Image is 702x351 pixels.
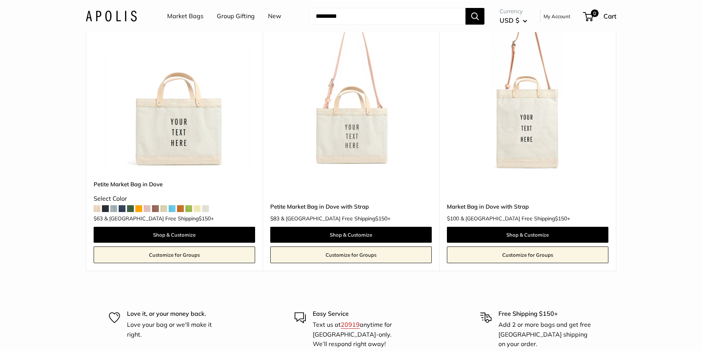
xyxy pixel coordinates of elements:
span: & [GEOGRAPHIC_DATA] Free Shipping + [104,216,214,221]
a: Group Gifting [217,10,255,22]
p: Add 2 or more bags and get free [GEOGRAPHIC_DATA] shipping on your order. [498,320,593,349]
a: Market Bag in Dove with StrapMarket Bag in Dove with Strap [447,11,608,172]
button: Search [465,8,484,24]
a: Customize for Groups [270,246,432,263]
p: Easy Service [313,309,407,319]
a: Petite Market Bag in Dove [94,180,255,189]
span: & [GEOGRAPHIC_DATA] Free Shipping + [281,216,390,221]
span: $150 [555,215,567,222]
span: $83 [270,215,279,222]
img: Market Bag in Dove with Strap [447,11,608,172]
span: $150 [375,215,387,222]
a: My Account [544,11,570,20]
input: Search... [310,8,465,24]
p: Free Shipping $150+ [498,309,593,319]
span: $100 [447,215,459,222]
p: Love your bag or we'll make it right. [127,320,222,339]
a: 20919 [341,321,360,328]
img: Petite Market Bag in Dove with Strap [270,11,432,172]
a: Market Bags [167,10,204,22]
span: Currency [500,6,527,16]
a: Shop & Customize [447,227,608,243]
a: Petite Market Bag in Dove with Strap [270,202,432,211]
span: & [GEOGRAPHIC_DATA] Free Shipping + [461,216,570,221]
a: Market Bag in Dove with Strap [447,202,608,211]
img: Petite Market Bag in Dove [94,11,255,172]
span: $150 [199,215,211,222]
a: Shop & Customize [94,227,255,243]
span: $63 [94,215,103,222]
a: New [268,10,281,22]
span: Cart [603,12,616,20]
img: Apolis [86,10,137,21]
a: Customize for Groups [94,246,255,263]
a: Shop & Customize [270,227,432,243]
span: 0 [591,9,599,17]
a: Customize for Groups [447,246,608,263]
p: Love it, or your money back. [127,309,222,319]
span: USD $ [500,16,519,24]
button: USD $ [500,14,527,26]
a: Petite Market Bag in Dove with StrapPetite Market Bag in Dove with Strap [270,11,432,172]
a: Petite Market Bag in DovePetite Market Bag in Dove [94,11,255,172]
a: 0 Cart [584,10,616,22]
div: Select Color [94,193,255,204]
p: Text us at anytime for [GEOGRAPHIC_DATA]-only. We’ll respond right away! [313,320,407,349]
